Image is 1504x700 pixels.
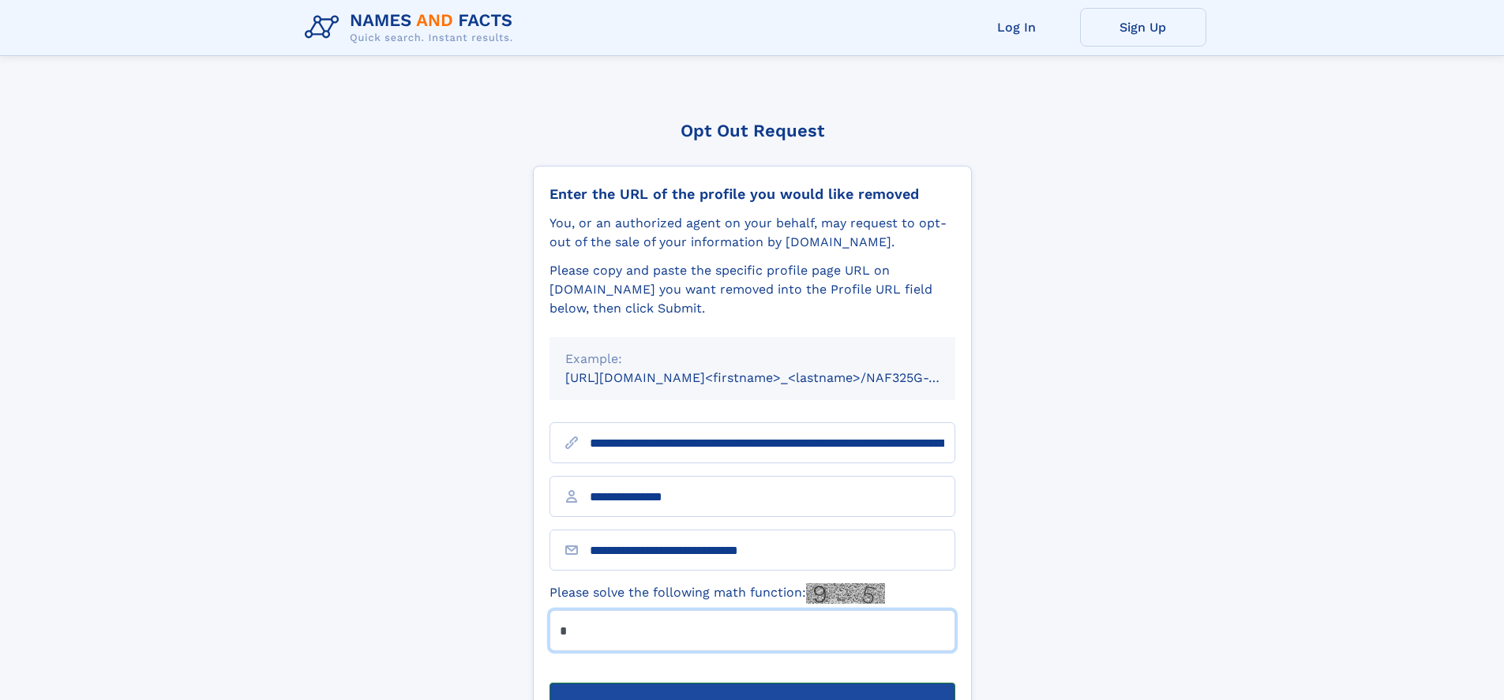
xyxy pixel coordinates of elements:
[954,8,1080,47] a: Log In
[549,583,885,604] label: Please solve the following math function:
[565,350,940,369] div: Example:
[549,214,955,252] div: You, or an authorized agent on your behalf, may request to opt-out of the sale of your informatio...
[1080,8,1206,47] a: Sign Up
[533,121,972,140] div: Opt Out Request
[565,370,985,385] small: [URL][DOMAIN_NAME]<firstname>_<lastname>/NAF325G-xxxxxxxx
[298,6,526,49] img: Logo Names and Facts
[549,185,955,203] div: Enter the URL of the profile you would like removed
[549,261,955,318] div: Please copy and paste the specific profile page URL on [DOMAIN_NAME] you want removed into the Pr...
